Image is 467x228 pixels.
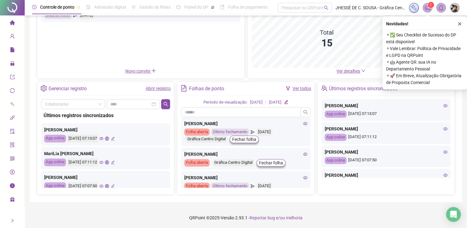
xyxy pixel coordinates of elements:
[256,159,286,167] button: Fechar folha
[40,5,74,10] span: Controle de ponto
[443,150,448,154] span: eye
[86,5,90,9] span: file-done
[184,174,307,181] div: [PERSON_NAME]
[284,100,288,104] span: edit
[303,175,307,180] span: eye
[94,5,126,10] span: Admissão digital
[44,112,168,119] div: Últimos registros sincronizados
[186,136,227,143] div: Gráfica Centro Digital
[10,126,15,138] span: audit
[232,136,256,143] span: Fechar folha
[146,86,171,91] a: Abrir registro
[176,5,181,9] span: dashboard
[10,167,15,179] span: dollar
[105,137,109,141] span: global
[10,72,15,84] span: export
[250,215,302,220] span: Reportar bug e/ou melhoria
[336,4,405,11] span: JHESSÉ DE C. SOUSA - Gráfica Centro Digital
[425,5,430,11] span: notification
[68,135,98,142] div: [DATE] 07:13:07
[303,110,308,115] span: search
[265,99,266,106] div: -
[336,69,360,74] span: Ver detalhes
[386,20,408,27] span: Novidades !
[251,129,255,136] span: send
[163,102,168,107] span: search
[256,129,272,136] div: [DATE]
[105,160,109,164] span: global
[151,68,156,73] span: plus
[325,172,448,179] div: [PERSON_NAME]
[386,59,463,72] span: ⚬ 🤖 Agente QR: sua IA no Departamento Pessoal
[184,151,307,158] div: [PERSON_NAME]
[125,69,156,74] span: Novo convite
[336,69,365,74] a: Ver detalhes down
[438,5,444,11] span: bell
[443,103,448,108] span: eye
[211,6,215,9] span: pushpin
[184,159,210,167] div: Folha aberta
[443,127,448,131] span: eye
[10,17,15,30] span: home
[386,45,463,59] span: ⚬ Vale Lembrar: Política de Privacidade e LGPD na QRPoint
[293,86,311,91] a: Ver todos
[131,5,136,9] span: sun
[44,174,167,181] div: [PERSON_NAME]
[250,99,263,106] div: [DATE]
[99,160,103,164] span: eye
[303,121,307,126] span: eye
[325,157,448,164] div: [DATE] 07:07:50
[269,99,281,106] div: [DATE]
[251,183,255,190] span: send
[325,134,448,141] div: [DATE] 07:11:12
[230,136,259,143] button: Fechar folha
[10,140,15,152] span: solution
[10,31,15,43] span: user-add
[321,85,327,91] span: team
[259,159,283,166] span: Fechar folha
[32,5,36,9] span: clock-circle
[325,111,448,118] div: [DATE] 07:13:07
[303,152,307,156] span: eye
[386,32,463,45] span: ⚬ ✅ Seu Checklist de Sucesso do DP está disponível
[203,99,248,106] div: Período de visualização:
[44,158,66,166] div: App online
[44,182,66,190] div: App online
[446,207,461,222] div: Open Intercom Messenger
[77,6,81,9] span: pushpin
[184,183,210,190] div: Folha aberta
[181,85,187,91] span: file-text
[10,112,15,125] span: api
[220,5,224,9] span: book
[325,134,347,141] div: App online
[430,3,432,7] span: 1
[184,5,208,10] span: Painel do DP
[10,85,15,98] span: sync
[184,129,210,136] div: Folha aberta
[99,137,103,141] span: eye
[324,6,328,10] span: search
[411,4,417,11] img: sparkle-icon.fc2bf0ac1784a2077858766a79e2daf3.svg
[325,102,448,109] div: [PERSON_NAME]
[443,173,448,177] span: eye
[99,184,103,188] span: eye
[189,83,224,94] div: Folhas de ponto
[111,184,115,188] span: edit
[44,150,167,157] div: MaríLia [PERSON_NAME]
[10,180,15,193] span: info-circle
[386,72,463,86] span: ⚬ 🚀 Em Breve, Atualização Obrigatória de Proposta Comercial
[105,184,109,188] span: global
[211,129,249,136] div: Último fechamento
[44,135,66,142] div: App online
[44,126,167,133] div: [PERSON_NAME]
[111,137,115,141] span: edit
[184,120,307,127] div: [PERSON_NAME]
[329,83,398,94] div: Últimos registros sincronizados
[325,111,347,118] div: App online
[68,182,98,190] div: [DATE] 07:07:50
[10,218,15,223] span: right
[361,69,365,73] span: down
[48,83,87,94] div: Gerenciar registro
[111,160,115,164] span: edit
[10,153,15,166] span: qrcode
